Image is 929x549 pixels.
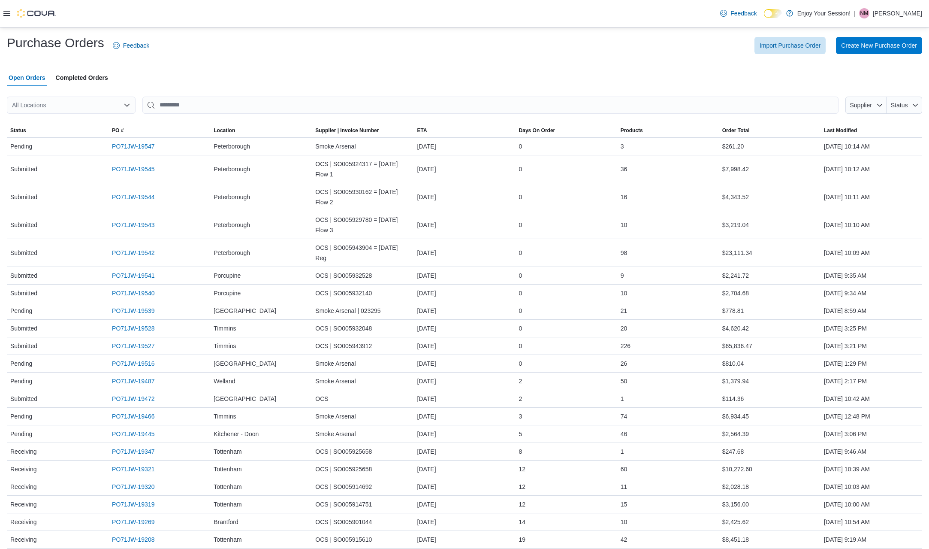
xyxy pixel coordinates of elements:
[860,8,869,18] span: NM
[519,499,526,510] span: 12
[210,124,312,137] button: Location
[621,141,624,152] span: 3
[112,127,124,134] span: PO #
[824,127,857,134] span: Last Modified
[621,534,627,545] span: 42
[7,34,104,52] h1: Purchase Orders
[112,248,154,258] a: PO71JW-19542
[312,211,413,239] div: OCS | SO005929780 = [DATE] Flow 3
[312,320,413,337] div: OCS | SO005932048
[142,97,839,114] input: This is a search bar. After typing your query, hit enter to filter the results lower in the page.
[413,408,515,425] div: [DATE]
[859,8,869,18] div: Nicholas Miron
[519,127,555,134] span: Days On Order
[820,320,922,337] div: [DATE] 3:25 PM
[112,446,154,457] a: PO71JW-19347
[719,320,820,337] div: $4,620.42
[719,531,820,548] div: $8,451.18
[112,517,154,527] a: PO71JW-19269
[10,394,37,404] span: Submitted
[112,376,154,386] a: PO71JW-19487
[719,496,820,513] div: $3,156.00
[719,408,820,425] div: $6,934.45
[820,244,922,261] div: [DATE] 10:09 AM
[413,320,515,337] div: [DATE]
[214,394,276,404] span: [GEOGRAPHIC_DATA]
[621,270,624,281] span: 9
[719,337,820,355] div: $65,836.47
[10,270,37,281] span: Submitted
[214,306,276,316] span: [GEOGRAPHIC_DATA]
[621,429,627,439] span: 46
[312,425,413,443] div: Smoke Arsenal
[413,390,515,407] div: [DATE]
[621,306,627,316] span: 21
[112,534,154,545] a: PO71JW-19208
[820,513,922,531] div: [DATE] 10:54 AM
[621,164,627,174] span: 36
[413,124,515,137] button: ETA
[112,270,154,281] a: PO71JW-19541
[621,446,624,457] span: 1
[214,376,235,386] span: Welland
[312,155,413,183] div: OCS | SO005924317 = [DATE] Flow 1
[519,164,522,174] span: 0
[887,97,922,114] button: Status
[719,425,820,443] div: $2,564.39
[413,478,515,495] div: [DATE]
[621,341,630,351] span: 226
[112,306,154,316] a: PO71JW-19539
[621,358,627,369] span: 26
[413,531,515,548] div: [DATE]
[9,69,45,86] span: Open Orders
[519,411,522,422] span: 3
[214,411,236,422] span: Timmins
[10,248,37,258] span: Submitted
[820,478,922,495] div: [DATE] 10:03 AM
[312,390,413,407] div: OCS
[519,376,522,386] span: 2
[312,443,413,460] div: OCS | SO005925658
[621,192,627,202] span: 16
[312,478,413,495] div: OCS | SO005914692
[760,41,820,50] span: Import Purchase Order
[10,341,37,351] span: Submitted
[10,288,37,298] span: Submitted
[519,220,522,230] span: 0
[820,285,922,302] div: [DATE] 9:34 AM
[841,41,917,50] span: Create New Purchase Order
[124,102,130,109] button: Open list of options
[621,464,627,474] span: 60
[112,464,154,474] a: PO71JW-19321
[10,127,26,134] span: Status
[719,478,820,495] div: $2,028.18
[312,408,413,425] div: Smoke Arsenal
[413,161,515,178] div: [DATE]
[10,517,36,527] span: Receiving
[719,244,820,261] div: $23,111.34
[621,482,627,492] span: 11
[764,9,782,18] input: Dark Mode
[413,188,515,206] div: [DATE]
[214,446,241,457] span: Tottenham
[214,482,241,492] span: Tottenham
[214,248,250,258] span: Peterborough
[214,127,235,134] div: Location
[10,164,37,174] span: Submitted
[519,358,522,369] span: 0
[519,141,522,152] span: 0
[717,5,760,22] a: Feedback
[719,124,820,137] button: Order Total
[312,267,413,284] div: OCS | SO005932528
[312,513,413,531] div: OCS | SO005901044
[820,443,922,460] div: [DATE] 9:46 AM
[722,127,750,134] span: Order Total
[621,517,627,527] span: 10
[10,323,37,334] span: Submitted
[854,8,856,18] p: |
[413,355,515,372] div: [DATE]
[10,499,36,510] span: Receiving
[17,9,56,18] img: Cova
[621,411,627,422] span: 74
